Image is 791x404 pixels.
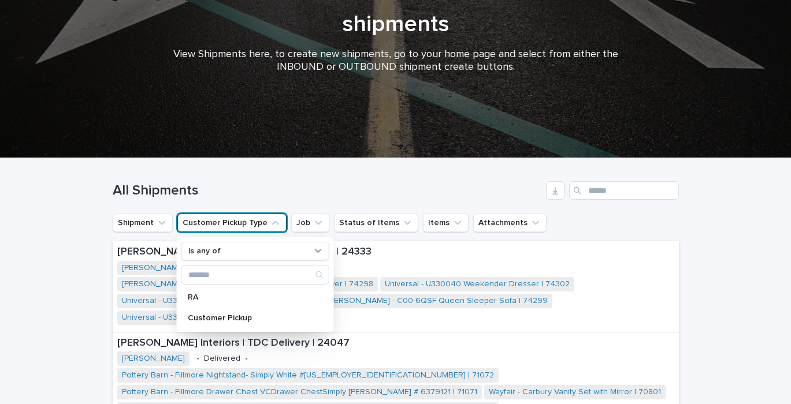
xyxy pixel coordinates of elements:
[122,313,313,323] a: Universal - U330350 Weekender Nightstand | 74301
[113,241,679,332] a: [PERSON_NAME] Interiors | Inbound Shipment | 24333[PERSON_NAME] •Received•[PERSON_NAME] - 1994 Fu...
[122,371,494,380] a: Pottery Barn - Fillmore Nightstand- Simply White #[US_EMPLOYER_IDENTIFICATION_NUMBER] | 71072
[385,279,570,289] a: Universal - U330040 Weekender Dresser | 74302
[188,246,221,256] p: is any of
[181,265,329,285] div: Search
[122,354,185,364] a: [PERSON_NAME]
[334,214,418,232] button: Status of Items
[291,214,329,232] button: Job
[177,214,287,232] button: Customer Pickup Type
[204,354,240,364] p: Delivered
[423,214,469,232] button: Items
[122,296,315,306] a: Universal - U330350 Weekender Nightstand | 74300
[113,214,173,232] button: Shipment
[181,265,328,284] input: Search
[113,10,679,38] h1: shipments
[165,48,627,73] p: View Shipments here, to create new shipments, go to your home page and select from either the INB...
[117,337,674,350] p: [PERSON_NAME] Interiors | TDC Delivery | 24047
[188,314,310,322] p: Customer Pickup
[117,246,674,259] p: [PERSON_NAME] Interiors | Inbound Shipment | 24333
[188,293,310,301] p: RA
[473,214,547,232] button: Attachments
[122,387,477,397] a: Pottery Barn - Fillmore Drawer Chest VCDrawer ChestSimply [PERSON_NAME] # 6379121 | 71071
[122,263,185,273] a: [PERSON_NAME]
[245,354,248,364] p: •
[489,387,661,397] a: Wayfair - Carbury Vanity Set with Mirror | 70801
[196,354,199,364] p: •
[122,279,373,289] a: [PERSON_NAME] - 1994 Full Bed- Headboard- Rails- Drawer | 74298
[327,296,548,306] a: [PERSON_NAME] - C00-6QSF Queen Sleeper Sofa | 74299
[113,182,541,199] h1: All Shipments
[569,181,679,200] input: Search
